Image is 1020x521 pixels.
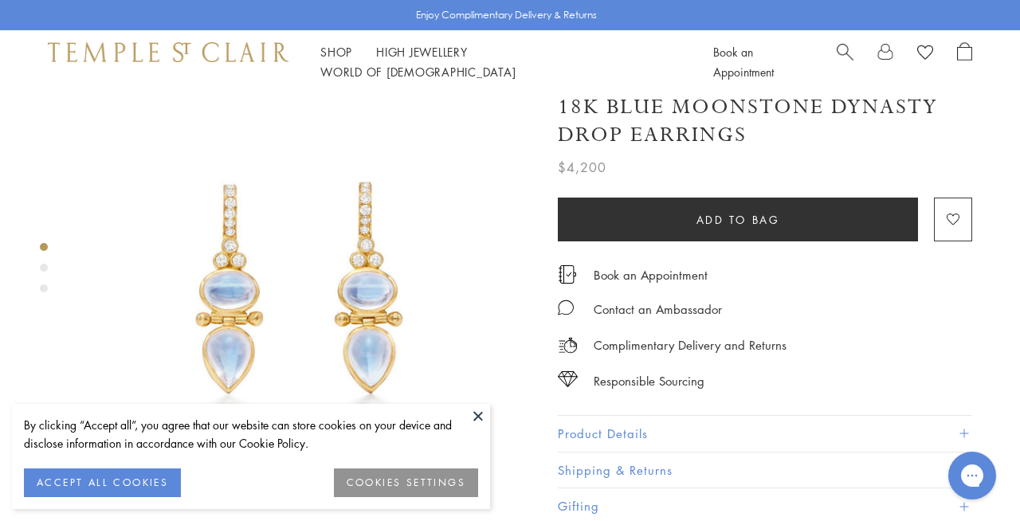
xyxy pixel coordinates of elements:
[558,335,578,355] img: icon_delivery.svg
[320,44,352,60] a: ShopShop
[957,42,972,82] a: Open Shopping Bag
[48,42,288,61] img: Temple St. Clair
[24,468,181,497] button: ACCEPT ALL COOKIES
[24,416,478,452] div: By clicking “Accept all”, you agree that our website can store cookies on your device and disclos...
[416,7,597,23] p: Enjoy Complimentary Delivery & Returns
[320,42,677,82] nav: Main navigation
[940,446,1004,505] iframe: Gorgias live chat messenger
[594,335,787,355] p: Complimentary Delivery and Returns
[696,211,780,229] span: Add to bag
[917,42,933,66] a: View Wishlist
[558,157,606,178] span: $4,200
[40,239,48,305] div: Product gallery navigation
[594,371,704,391] div: Responsible Sourcing
[320,64,516,80] a: World of [DEMOGRAPHIC_DATA]World of [DEMOGRAPHIC_DATA]
[558,265,577,284] img: icon_appointment.svg
[713,44,774,80] a: Book an Appointment
[594,266,708,284] a: Book an Appointment
[558,93,972,149] h1: 18K Blue Moonstone Dynasty Drop Earrings
[594,300,722,319] div: Contact an Ambassador
[558,300,574,315] img: MessageIcon-01_2.svg
[558,452,972,488] button: Shipping & Returns
[837,42,853,82] a: Search
[558,198,918,241] button: Add to bag
[334,468,478,497] button: COOKIES SETTINGS
[558,371,578,387] img: icon_sourcing.svg
[80,66,534,520] img: 18K Blue Moonstone Dynasty Drop Earrings
[558,416,972,452] button: Product Details
[376,44,468,60] a: High JewelleryHigh Jewellery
